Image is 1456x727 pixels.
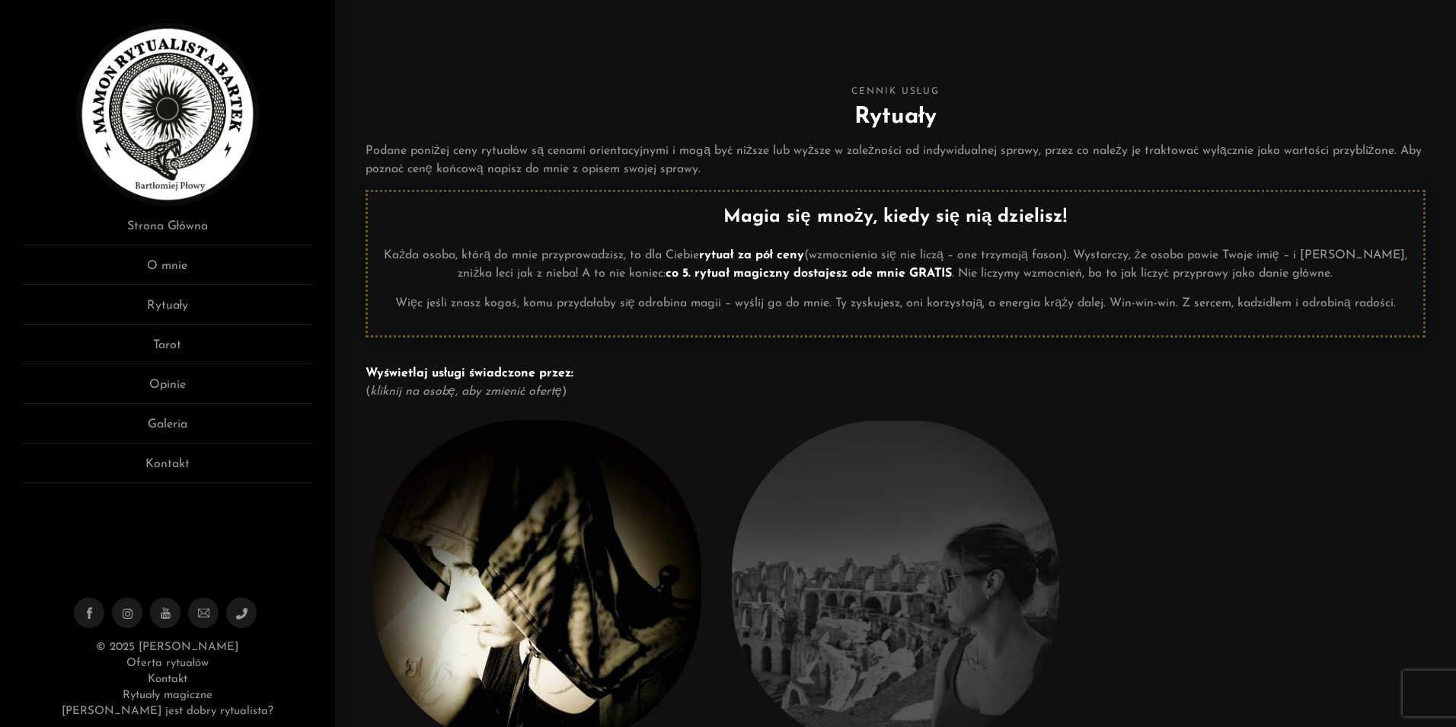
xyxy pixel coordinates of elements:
a: Kontakt [23,455,312,483]
a: Galeria [23,415,312,444]
a: O mnie [23,257,312,285]
a: Rytuały [23,296,312,325]
p: Każda osoba, którą do mnie przyprowadzisz, to dla Ciebie (wzmocnienia się nie liczą – one trzymaj... [379,246,1412,283]
p: ( ) [366,364,1426,401]
strong: rytuał za pół ceny [699,249,804,261]
a: Strona Główna [23,217,312,245]
a: Tarot [23,336,312,364]
strong: Wyświetlaj usługi świadczone przez: [366,367,573,380]
a: Kontakt [148,674,187,685]
a: Oferta rytuałów [126,658,209,669]
em: kliknij na osobę, aby zmienić ofertę [370,386,562,398]
span: Cennik usług [366,84,1426,100]
strong: co 5. rytuał magiczny dostajesz ode mnie GRATIS [666,267,951,280]
a: Rytuały magiczne [123,690,212,701]
p: Więc jeśli znasz kogoś, komu przydałaby się odrobina magii – wyślij go do mnie. Ty zyskujesz, oni... [379,294,1412,312]
img: Rytualista Bartek [76,23,259,206]
a: [PERSON_NAME] jest dobry rytualista? [62,706,273,717]
strong: Magia się mnoży, kiedy się nią dzielisz! [723,208,1067,226]
a: Opinie [23,376,312,404]
p: Podane poniżej ceny rytuałów są cenami orientacyjnymi i mogą być niższe lub wyższe w zależności o... [366,142,1426,178]
h2: Rytuały [366,100,1426,134]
